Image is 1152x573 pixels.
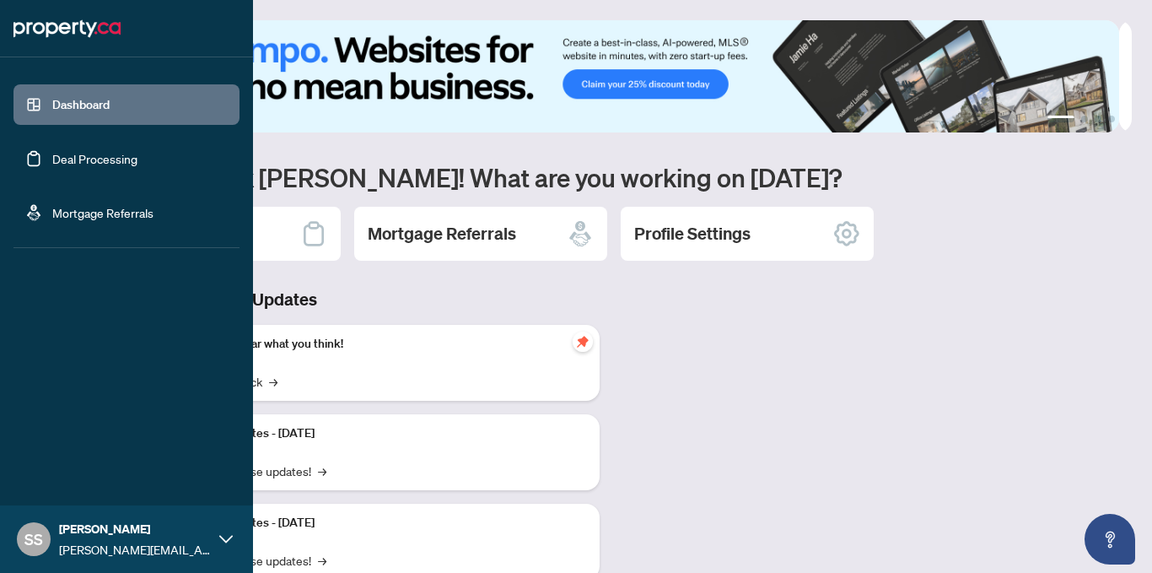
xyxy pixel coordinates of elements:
button: Open asap [1085,514,1135,565]
a: Deal Processing [52,151,137,166]
span: SS [24,527,43,551]
p: We want to hear what you think! [177,335,586,354]
p: Platform Updates - [DATE] [177,424,586,443]
button: 1 [1047,116,1074,122]
h1: Welcome back [PERSON_NAME]! What are you working on [DATE]? [88,161,1132,193]
button: 3 [1095,116,1101,122]
span: → [318,551,326,570]
a: Dashboard [52,97,110,112]
button: 2 [1081,116,1088,122]
h2: Mortgage Referrals [368,222,516,246]
span: [PERSON_NAME] [59,520,211,538]
img: logo [13,15,121,42]
p: Platform Updates - [DATE] [177,514,586,532]
img: Slide 0 [88,20,1119,132]
span: pushpin [573,332,593,352]
h2: Profile Settings [634,222,751,246]
span: → [318,462,326,480]
span: → [269,372,277,391]
a: Mortgage Referrals [52,205,153,220]
button: 4 [1108,116,1115,122]
h3: Brokerage & Industry Updates [88,288,600,311]
span: [PERSON_NAME][EMAIL_ADDRESS][DOMAIN_NAME] [59,540,211,559]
